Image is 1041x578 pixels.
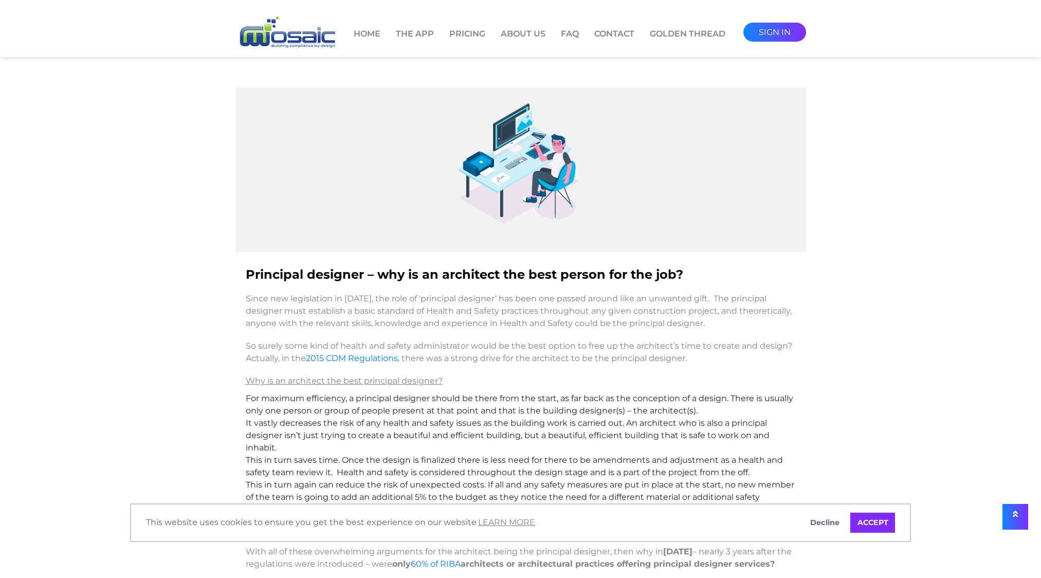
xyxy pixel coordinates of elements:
div: cookieconsent [130,503,911,543]
li: This in turn saves time. Once the design is finalized there is less need for there to be amendmen... [246,454,796,479]
a: 60% of RIBA [411,559,461,569]
a: allow cookies [850,513,895,533]
a: sign in [743,23,806,42]
a: Contact [594,28,634,57]
a: Pricing [449,28,485,57]
a: The App [396,28,434,57]
strong: only architects or architectural practices offering principal designer services? [392,559,775,569]
a: FAQ [561,28,579,57]
a: Golden Thread [650,28,725,57]
span: This website uses cookies to ensure you get the best experience on our website [146,515,795,530]
img: logo [235,15,338,50]
li: For maximum efficiency, a principal designer should be there from the start, as far back as the c... [246,392,796,417]
p: So surely some kind of health and safety administrator would be the best option to free up the ar... [246,335,796,370]
u: Why is an architect the best principal designer? [246,376,443,386]
h4: Principal designer – why is an architect the best person for the job? [246,262,796,287]
p: With all of these overwhelming arguments for the architect being the principal designer, then why... [246,540,796,575]
img: Architect | Created by slidesgo [449,98,593,242]
li: It vastly decreases the risk of any health and safety issues as the building work is carried out.... [246,417,796,454]
a: About Us [501,28,545,57]
a: 2015 CDM Regulations [306,353,398,363]
p: Since new legislation in [DATE], the role of ‘principal designer’ has been one passed around like... [246,287,796,335]
strong: [DATE] [663,547,692,556]
li: This in turn again can reduce the risk of unexpected costs. If all and any safety measures are pu... [246,479,796,516]
a: Home [354,28,380,57]
a: learn more about cookies [477,515,537,530]
a: deny cookies [803,513,847,533]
